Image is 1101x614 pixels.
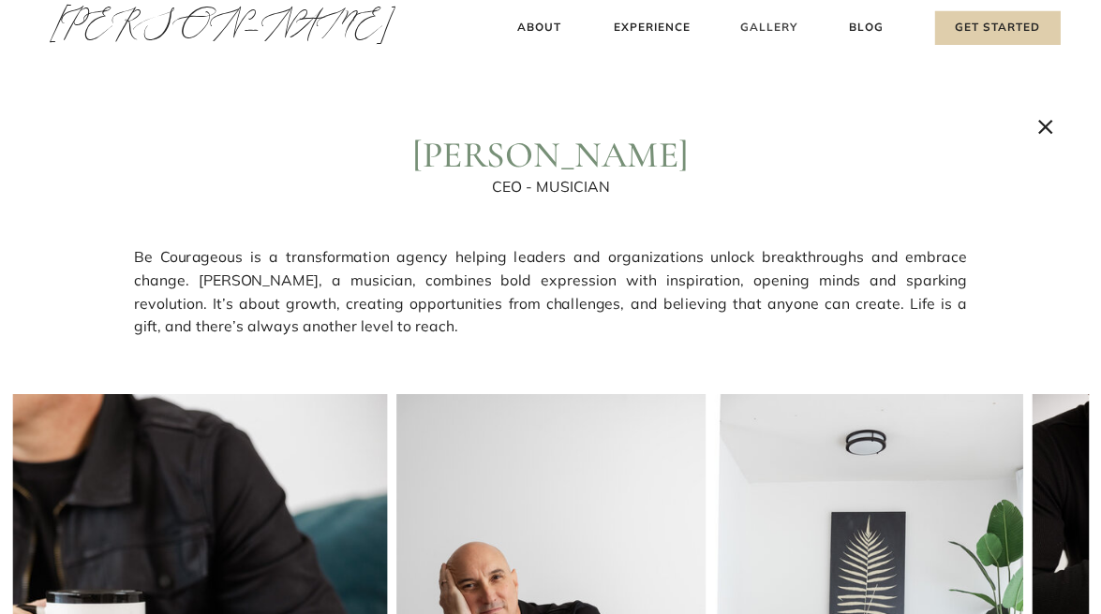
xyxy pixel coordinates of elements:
[134,222,967,362] p: Be Courageous is a transformation agency helping leaders and organizations unlock breakthroughs a...
[611,19,692,38] a: Experience
[845,19,887,38] a: Blog
[346,175,756,190] h2: CEO - Musician
[512,19,566,38] a: About
[935,11,1061,45] a: Get Started
[738,19,800,38] a: Gallery
[349,133,752,170] h2: [PERSON_NAME]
